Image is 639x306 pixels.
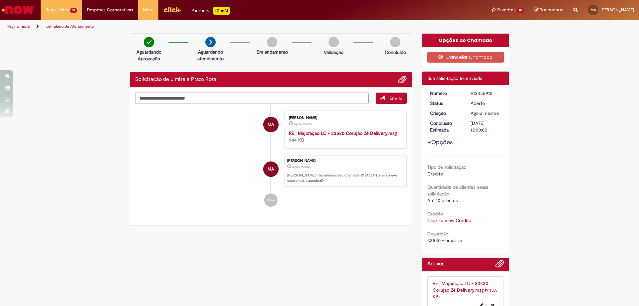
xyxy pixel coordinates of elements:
[471,110,502,117] div: 28/08/2025 08:55:13
[389,95,402,101] span: Enviar
[135,93,369,104] textarea: Digite sua mensagem aqui...
[46,7,69,13] span: Requisições
[495,259,504,271] button: Adicionar anexos
[427,217,471,223] a: Click to view Crédito
[427,164,466,170] b: Tipo de solicitação
[263,161,279,177] div: Marcele Cristine Assis
[600,7,634,13] span: [PERSON_NAME]
[398,75,407,84] button: Adicionar anexos
[5,20,421,33] ul: Trilhas de página
[70,8,77,13] span: 15
[471,100,502,107] div: Aberto
[425,120,466,133] dt: Conclusão Estimada
[163,5,181,15] img: click_logo_yellow_360x200.png
[289,116,400,120] div: [PERSON_NAME]
[324,49,343,56] p: Validação
[135,155,407,187] li: Marcele Cristine Assis
[133,49,165,62] p: Aguardando Aprovação
[517,8,524,13] span: 10
[427,261,444,267] h2: Anexos
[263,117,279,132] div: Marcele Cristine Assis
[292,165,310,169] span: Agora mesmo
[191,7,230,15] div: Padroniza
[328,37,339,47] img: img-circle-grey.png
[497,7,516,13] span: Favoritos
[425,110,466,117] dt: Criação
[427,231,448,237] b: Descrição
[433,280,498,300] a: RE_ Majoração LC - 33530 Corujão Zé Delivery.msg (943.5 KB)
[257,49,288,55] p: Em andamento
[7,24,30,29] a: Página inicial
[289,130,397,136] a: RE_ Majoração LC - 33530 Corujão Zé Delivery.msg
[205,37,216,47] img: arrow-next.png
[385,49,406,56] p: Concluído
[539,7,563,13] span: Rascunhos
[425,90,466,97] dt: Número
[268,161,274,177] span: MA
[427,184,488,197] b: Quantidade de clientes nessa solicitação
[292,165,310,169] time: 28/08/2025 08:55:13
[143,7,153,13] span: More
[268,117,274,133] span: MA
[289,130,400,143] div: 944 KB
[471,110,499,116] time: 28/08/2025 08:55:13
[427,171,443,177] span: Crédito
[144,37,154,47] img: check-circle-green.png
[427,237,462,243] span: 33530 - email zé
[591,8,596,12] span: MA
[213,7,230,15] p: +GenAi
[427,211,443,217] b: Crédito
[427,197,458,203] span: Até 10 clientes
[390,37,400,47] img: img-circle-grey.png
[425,100,466,107] dt: Status
[471,110,499,116] span: Agora mesmo
[471,120,502,133] div: [DATE] 12:00:00
[267,37,277,47] img: img-circle-grey.png
[45,24,94,29] a: Formulário de Atendimento
[294,122,312,126] span: Agora mesmo
[427,75,482,81] span: Sua solicitação foi enviada
[294,122,312,126] time: 28/08/2025 08:55:09
[471,90,502,97] div: R13455912
[422,34,509,47] div: Opções do Chamado
[287,173,403,183] p: [PERSON_NAME]! Recebemos seu chamado R13455912 e em breve estaremos atuando.
[534,7,563,13] a: Rascunhos
[135,104,407,214] ul: Histórico de tíquete
[1,3,35,17] img: ServiceNow
[135,77,216,83] h2: Solicitação de Limite e Prazo Rota Histórico de tíquete
[376,93,407,104] button: Enviar
[87,7,133,13] span: Despesas Corporativas
[287,159,403,163] div: [PERSON_NAME]
[427,52,504,63] button: Cancelar Chamado
[194,49,227,62] p: Aguardando atendimento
